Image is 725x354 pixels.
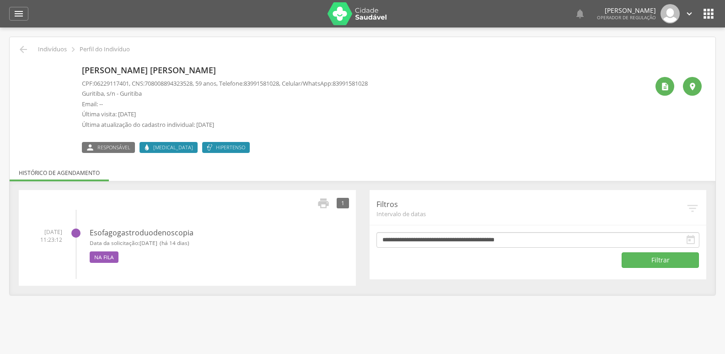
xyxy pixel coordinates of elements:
[140,239,157,246] span: [DATE]
[90,239,349,247] small: Data da solicitação:
[80,46,130,53] p: Perfil do Indivíduo
[160,239,189,246] span: (há 14 dias)
[94,79,129,87] span: 06229117401
[82,110,368,119] p: Última visita: [DATE]
[153,144,193,151] span: [MEDICAL_DATA]
[337,198,349,208] div: 1
[82,120,368,129] p: Última atualização do cadastro individual: [DATE]
[244,79,279,87] span: 83991581028
[684,4,694,23] a: 
[82,89,368,98] p: Guritiba, s/n - Guritiba
[82,65,368,76] p: [PERSON_NAME] [PERSON_NAME]
[311,197,330,210] a: 
[68,44,78,54] i: 
[686,202,699,215] i: 
[26,228,62,244] span: [DATE] 11:23:12
[82,100,368,109] p: Email: --
[38,46,67,53] p: Indivíduos
[655,77,674,96] div: Ver histórico de cadastramento
[13,8,24,19] i: 
[216,144,245,151] span: Hipertenso
[575,8,585,19] i: 
[9,7,28,21] a: 
[376,199,686,210] p: Filtros
[661,82,670,91] i: 
[90,251,118,263] span: Na fila
[97,144,130,151] span: Responsável
[317,197,330,210] i: Imprimir
[684,9,694,19] i: 
[575,4,585,23] a: 
[622,252,699,268] button: Filtrar
[597,14,656,21] span: Operador de regulação
[701,6,716,21] i: 
[90,229,349,237] h4: Esofagogastroduodenoscopia
[376,210,686,218] span: Intervalo de datas
[683,77,702,96] div: Localização
[145,79,193,87] span: 708008894323528
[82,79,368,88] p: CPF: , CNS: , 59 anos, Telefone: , Celular/WhatsApp:
[688,82,697,91] i: 
[333,79,368,87] span: 83991581028
[86,144,95,151] i: 
[597,7,656,14] p: [PERSON_NAME]
[685,234,696,245] i: 
[18,44,29,55] i: Voltar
